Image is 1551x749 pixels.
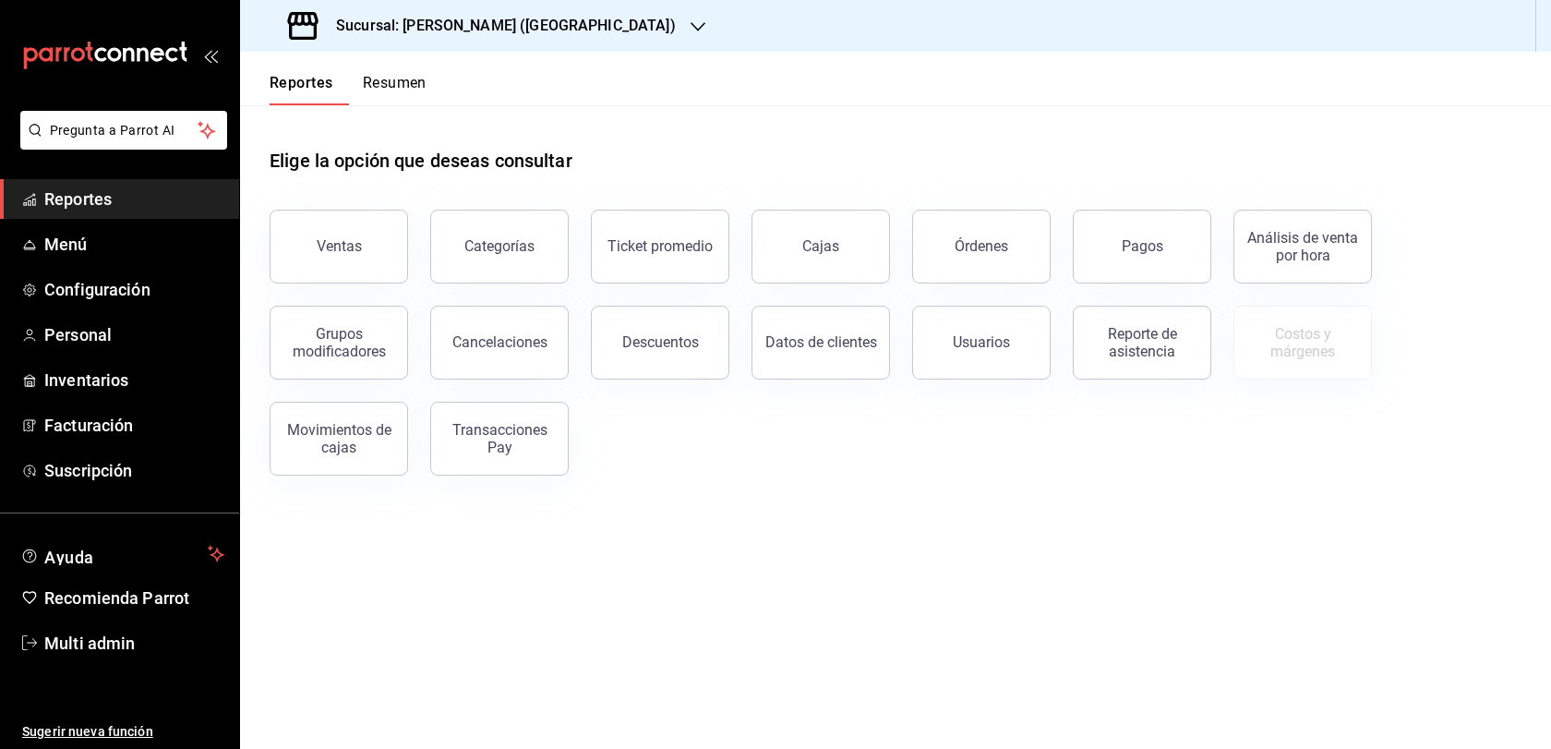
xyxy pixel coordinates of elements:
[1073,210,1211,284] button: Pagos
[1122,237,1163,255] div: Pagos
[44,543,200,565] span: Ayuda
[442,421,557,456] div: Transacciones Pay
[464,237,535,255] div: Categorías
[751,210,890,284] button: Cajas
[321,15,676,37] h3: Sucursal: [PERSON_NAME] ([GEOGRAPHIC_DATA])
[317,237,362,255] div: Ventas
[282,325,396,360] div: Grupos modificadores
[270,74,333,105] button: Reportes
[765,333,877,351] div: Datos de clientes
[270,210,408,284] button: Ventas
[591,210,729,284] button: Ticket promedio
[912,210,1051,284] button: Órdenes
[802,237,839,255] div: Cajas
[44,368,224,393] span: Inventarios
[1245,229,1360,264] div: Análisis de venta por hora
[282,421,396,456] div: Movimientos de cajas
[44,277,224,302] span: Configuración
[363,74,427,105] button: Resumen
[270,74,427,105] div: navigation tabs
[912,306,1051,380] button: Usuarios
[1245,325,1360,360] div: Costos y márgenes
[44,187,224,211] span: Reportes
[1233,210,1372,284] button: Análisis de venta por hora
[44,631,224,656] span: Multi admin
[430,402,569,476] button: Transacciones Pay
[50,121,198,140] span: Pregunta a Parrot AI
[44,458,224,483] span: Suscripción
[1085,325,1199,360] div: Reporte de asistencia
[452,333,547,351] div: Cancelaciones
[22,722,224,742] span: Sugerir nueva función
[1073,306,1211,380] button: Reporte de asistencia
[270,147,572,175] h1: Elige la opción que deseas consultar
[270,306,408,380] button: Grupos modificadores
[1233,306,1372,380] button: Contrata inventarios para ver este reporte
[44,413,224,438] span: Facturación
[44,232,224,257] span: Menú
[44,586,224,610] span: Recomienda Parrot
[430,306,569,380] button: Cancelaciones
[203,48,218,63] button: open_drawer_menu
[430,210,569,284] button: Categorías
[751,306,890,380] button: Datos de clientes
[270,402,408,476] button: Movimientos de cajas
[607,237,713,255] div: Ticket promedio
[955,237,1008,255] div: Órdenes
[20,111,227,150] button: Pregunta a Parrot AI
[13,134,227,153] a: Pregunta a Parrot AI
[591,306,729,380] button: Descuentos
[622,333,699,351] div: Descuentos
[953,333,1010,351] div: Usuarios
[44,322,224,347] span: Personal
